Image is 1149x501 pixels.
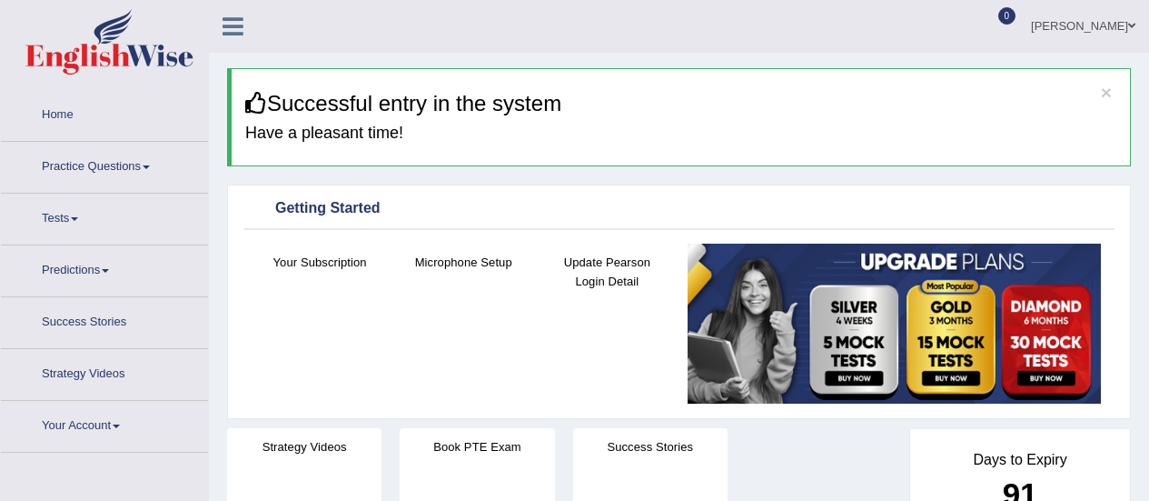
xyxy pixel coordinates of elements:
[1,194,208,239] a: Tests
[1,297,208,343] a: Success Stories
[248,195,1110,223] div: Getting Started
[1,90,208,135] a: Home
[930,452,1110,468] h4: Days to Expiry
[1101,83,1112,102] button: ×
[1,142,208,187] a: Practice Questions
[401,253,526,272] h4: Microphone Setup
[688,244,1101,404] img: small5.jpg
[1,401,208,446] a: Your Account
[544,253,669,291] h4: Update Pearson Login Detail
[1,349,208,395] a: Strategy Videos
[1,245,208,291] a: Predictions
[573,437,728,456] h4: Success Stories
[227,437,381,456] h4: Strategy Videos
[998,7,1016,25] span: 0
[245,92,1116,115] h3: Successful entry in the system
[400,437,554,456] h4: Book PTE Exam
[245,125,1116,143] h4: Have a pleasant time!
[257,253,382,272] h4: Your Subscription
